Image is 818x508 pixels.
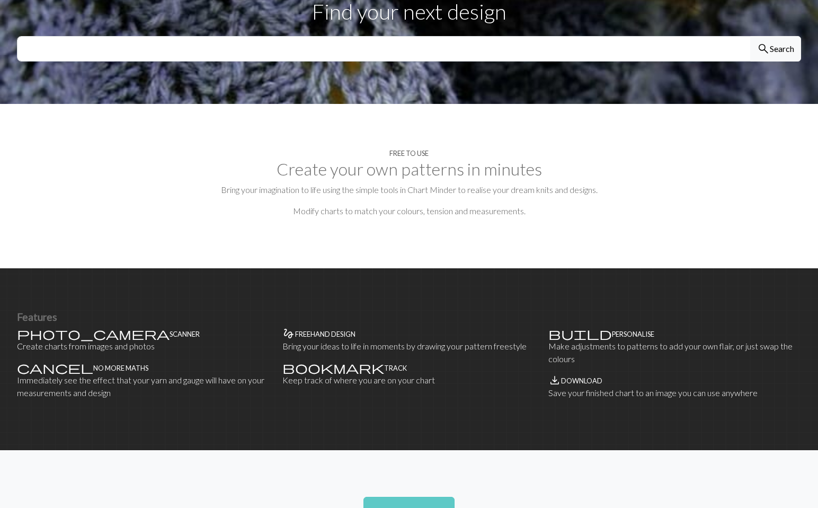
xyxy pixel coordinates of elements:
[17,205,801,217] p: Modify charts to match your colours, tension and measurements.
[750,36,801,62] button: Search
[17,360,93,375] span: cancel
[282,360,384,375] span: bookmark
[282,340,535,353] p: Bring your ideas to life in moments by drawing your pattern freestyle
[389,150,429,157] h4: Free to use
[170,330,200,338] h4: Scanner
[17,311,801,323] h3: Features
[561,377,602,385] h4: Download
[93,364,148,372] h4: No more maths
[17,374,270,399] p: Immediately see the effect that your yarn and gauge will have on your measurements and design
[548,387,801,399] p: Save your finished chart to an image you can use anywhere
[548,373,561,388] span: save_alt
[295,330,355,338] h4: Freehand design
[548,340,801,365] p: Make adjustments to patterns to add your own flair, or just swap the colours
[282,326,295,341] span: gesture
[17,183,801,196] p: Bring your imagination to life using the simple tools in Chart Minder to realise your dream knits...
[17,159,801,179] h2: Create your own patterns in minutes
[384,364,407,372] h4: Track
[757,41,770,56] span: search
[17,340,270,353] p: Create charts from images and photos
[612,330,654,338] h4: Personalise
[548,326,612,341] span: build
[17,326,170,341] span: photo_camera
[282,374,535,387] p: Keep track of where you are on your chart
